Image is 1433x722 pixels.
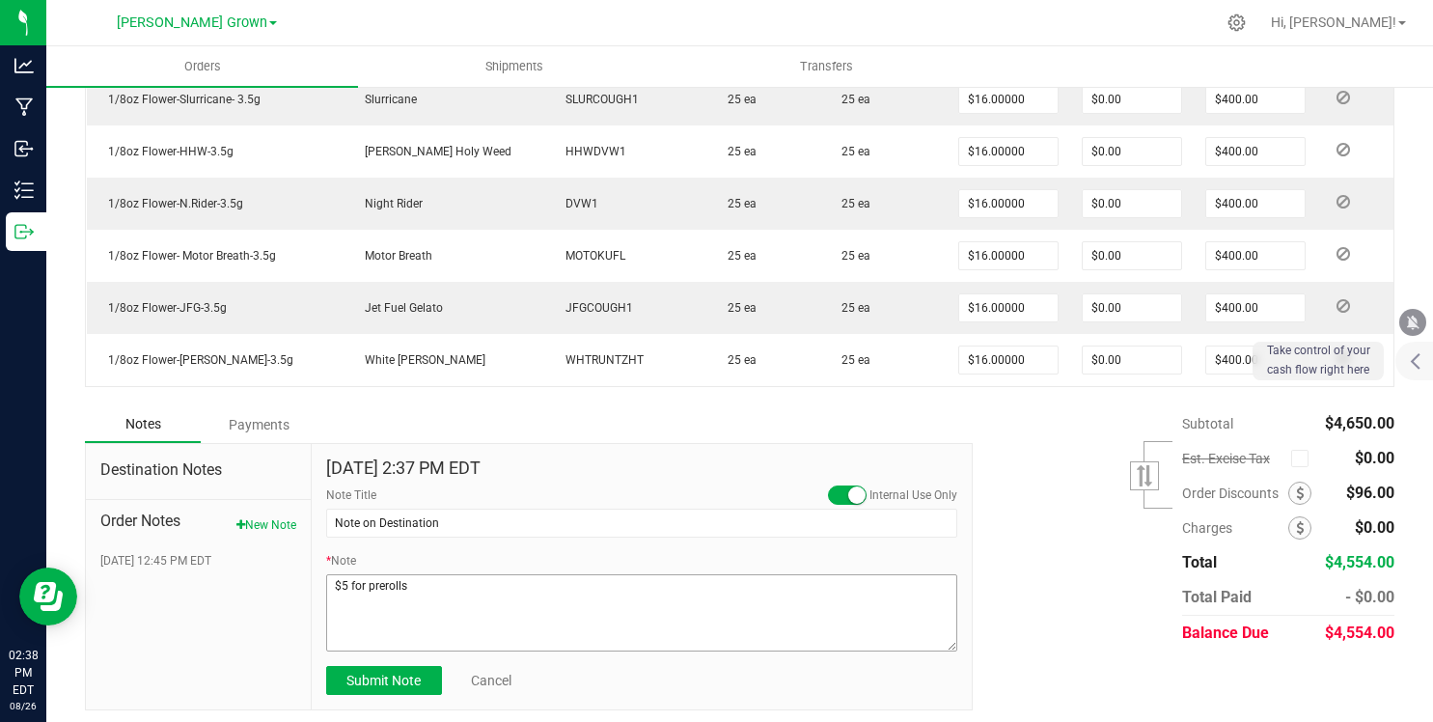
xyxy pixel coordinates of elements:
[355,145,511,158] span: [PERSON_NAME] Holy Weed
[100,510,296,533] span: Order Notes
[117,14,267,31] span: [PERSON_NAME] Grown
[959,190,1058,217] input: 0
[355,301,443,315] span: Jet Fuel Gelato
[1083,86,1181,113] input: 0
[718,197,757,210] span: 25 ea
[774,58,879,75] span: Transfers
[1182,416,1233,431] span: Subtotal
[1182,520,1288,536] span: Charges
[959,347,1058,374] input: 0
[1083,190,1181,217] input: 0
[1182,588,1252,606] span: Total Paid
[1325,624,1394,642] span: $4,554.00
[1182,451,1283,466] span: Est. Excise Tax
[869,486,957,504] label: Internal Use Only
[1083,242,1181,269] input: 0
[326,486,376,504] label: Note Title
[1329,300,1358,312] span: Reject Inventory
[236,516,296,534] button: New Note
[14,97,34,117] inline-svg: Manufacturing
[1182,486,1288,501] span: Order Discounts
[959,86,1058,113] input: 0
[1329,196,1358,208] span: Reject Inventory
[832,249,870,263] span: 25 ea
[98,145,234,158] span: 1/8oz Flower-HHW-3.5g
[959,242,1058,269] input: 0
[671,46,982,87] a: Transfers
[718,301,757,315] span: 25 ea
[1206,347,1305,374] input: 0
[355,249,432,263] span: Motor Breath
[355,93,417,106] span: Slurricane
[718,145,757,158] span: 25 ea
[358,46,670,87] a: Shipments
[14,222,34,241] inline-svg: Outbound
[1182,553,1217,571] span: Total
[1346,484,1394,502] span: $96.00
[14,180,34,200] inline-svg: Inventory
[201,407,317,442] div: Payments
[1206,242,1305,269] input: 0
[1206,294,1305,321] input: 0
[98,93,261,106] span: 1/8oz Flower-Slurricane- 3.5g
[556,249,625,263] span: MOTOKUFL
[1206,190,1305,217] input: 0
[326,666,442,695] button: Submit Note
[1291,445,1317,471] span: Calculate excise tax
[98,249,276,263] span: 1/8oz Flower- Motor Breath-3.5g
[1225,14,1249,32] div: Manage settings
[471,671,511,690] a: Cancel
[556,301,633,315] span: JFGCOUGH1
[326,552,356,569] label: Note
[1355,518,1394,537] span: $0.00
[1329,144,1358,155] span: Reject Inventory
[14,139,34,158] inline-svg: Inbound
[832,301,870,315] span: 25 ea
[832,353,870,367] span: 25 ea
[459,58,569,75] span: Shipments
[9,647,38,699] p: 02:38 PM EDT
[718,249,757,263] span: 25 ea
[1355,449,1394,467] span: $0.00
[1206,86,1305,113] input: 0
[1271,14,1396,30] span: Hi, [PERSON_NAME]!
[100,458,296,482] span: Destination Notes
[98,197,243,210] span: 1/8oz Flower-N.Rider-3.5g
[556,145,626,158] span: HHWDVW1
[1345,588,1394,606] span: - $0.00
[19,568,77,625] iframe: Resource center
[959,138,1058,165] input: 0
[832,145,870,158] span: 25 ea
[1325,553,1394,571] span: $4,554.00
[1325,414,1394,432] span: $4,650.00
[556,197,598,210] span: DVW1
[98,353,293,367] span: 1/8oz Flower-[PERSON_NAME]-3.5g
[718,353,757,367] span: 25 ea
[158,58,247,75] span: Orders
[1083,294,1181,321] input: 0
[100,552,211,569] button: [DATE] 12:45 PM EDT
[1329,248,1358,260] span: Reject Inventory
[9,699,38,713] p: 08/26
[355,353,485,367] span: White [PERSON_NAME]
[959,294,1058,321] input: 0
[14,56,34,75] inline-svg: Analytics
[832,93,870,106] span: 25 ea
[1083,347,1181,374] input: 0
[832,197,870,210] span: 25 ea
[85,406,201,443] div: Notes
[1182,624,1269,642] span: Balance Due
[46,46,358,87] a: Orders
[1206,138,1305,165] input: 0
[556,93,639,106] span: SLURCOUGH1
[556,353,644,367] span: WHTRUNTZHT
[1083,138,1181,165] input: 0
[98,301,227,315] span: 1/8oz Flower-JFG-3.5g
[355,197,423,210] span: Night Rider
[346,673,421,688] span: Submit Note
[326,458,957,478] h4: [DATE] 2:37 PM EDT
[718,93,757,106] span: 25 ea
[1329,92,1358,103] span: Reject Inventory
